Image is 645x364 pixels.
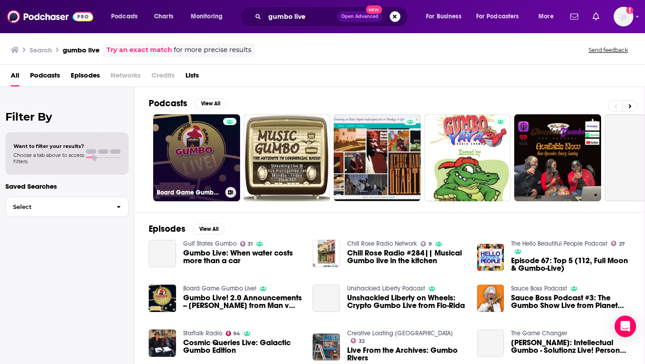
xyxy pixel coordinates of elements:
[71,68,100,87] a: Episodes
[153,114,240,201] a: Board Game Gumbo Live!
[105,9,149,24] button: open menu
[511,257,630,272] span: Episode 67: Top 5 (112, Full Moon & Gumbo-Live)
[149,285,176,312] img: Gumbo Live! 2.0 Announcements -- Jeremy Howard from Man v Meeple coming in March 7! Plus, SoBo, g...
[30,46,52,54] h3: Search
[111,68,141,87] span: Networks
[426,10,461,23] span: For Business
[151,68,175,87] span: Credits
[476,10,519,23] span: For Podcasters
[191,10,223,23] span: Monitoring
[511,339,630,354] span: [PERSON_NAME]: Intellectual Gumbo - Solutionz Live! Personal Edition
[148,9,179,24] a: Charts
[5,110,129,123] h2: Filter By
[615,316,636,337] div: Open Intercom Messenger
[5,182,129,191] p: Saved Searches
[347,294,466,309] a: Unshackled Liberty on Wheels: Crypto Gumbo Live from Flo-Rida
[183,249,302,264] a: Gumbo Live: When water costs more than a car
[233,332,240,336] span: 94
[6,204,109,210] span: Select
[347,249,466,264] a: Chill Rose Radio #284|| Musical Gumbo live in the kitchen
[5,197,129,217] button: Select
[619,242,625,246] span: 27
[538,10,554,23] span: More
[183,294,302,309] span: Gumbo Live! 2.0 Announcements -- [PERSON_NAME] from Man v Meeple coming in [DATE]! Plus, SoBo, ga...
[511,339,630,354] a: Chris Bradshaw: Intellectual Gumbo - Solutionz Live! Personal Edition
[351,338,365,343] a: 32
[567,9,582,24] a: Show notifications dropdown
[249,6,417,27] div: Search podcasts, credits, & more...
[511,294,630,309] a: Sauce Boss Podcast #3: The Gumbo Show Live from Planet Gumbo
[183,294,302,309] a: Gumbo Live! 2.0 Announcements -- Jeremy Howard from Man v Meeple coming in March 7! Plus, SoBo, g...
[240,241,253,247] a: 31
[511,240,607,247] a: The Hello Beautiful People Podcast
[470,9,532,24] button: open menu
[107,45,172,55] a: Try an exact match
[149,329,176,357] img: Cosmic Queries Live: Galactic Gumbo Edition
[11,68,19,87] a: All
[149,98,227,109] a: PodcastsView All
[511,329,567,337] a: The Game Changer
[614,7,633,26] span: Logged in as elliesachs09
[194,98,227,109] button: View All
[477,329,504,357] a: Chris Bradshaw: Intellectual Gumbo - Solutionz Live! Personal Edition
[183,339,302,354] a: Cosmic Queries Live: Galactic Gumbo Edition
[313,334,340,361] img: Live From the Archives: Gumbo Rivers
[477,244,504,271] img: Episode 67: Top 5 (112, Full Moon & Gumbo-Live)
[532,9,565,24] button: open menu
[511,285,567,292] a: Sauce Boss Podcast
[183,285,256,292] a: Board Game Gumbo Live!
[248,242,253,246] span: 31
[626,7,633,14] svg: Add a profile image
[347,329,453,337] a: Creative Loafing Atlanta
[313,285,340,312] a: Unshackled Liberty on Wheels: Crypto Gumbo Live from Flo-Rida
[149,240,176,267] a: Gumbo Live: When water costs more than a car
[347,347,466,362] a: Live From the Archives: Gumbo Rivers
[193,224,225,234] button: View All
[429,242,432,246] span: 9
[149,98,187,109] h2: Podcasts
[421,241,432,247] a: 9
[420,9,473,24] button: open menu
[111,10,138,23] span: Podcasts
[347,285,425,292] a: Unshackled Liberty Podcast
[183,329,222,337] a: StarTalk Radio
[614,7,633,26] img: User Profile
[149,223,185,234] h2: Episodes
[341,14,378,19] span: Open Advanced
[157,189,222,196] h3: Board Game Gumbo Live!
[63,46,99,54] h3: gumbo live
[337,11,383,22] button: Open AdvancedNew
[13,143,84,149] span: Want to filter your results?
[154,10,173,23] span: Charts
[174,45,251,55] span: for more precise results
[313,240,340,267] img: Chill Rose Radio #284|| Musical Gumbo live in the kitchen
[586,46,631,54] button: Send feedback
[13,152,84,165] span: Choose a tab above to access filters.
[185,68,199,87] span: Lists
[226,331,241,336] a: 94
[149,223,225,234] a: EpisodesView All
[183,240,236,247] a: Gulf States Gumbo
[265,9,337,24] input: Search podcasts, credits, & more...
[366,5,382,14] span: New
[30,68,60,87] a: Podcasts
[477,285,504,312] img: Sauce Boss Podcast #3: The Gumbo Show Live from Planet Gumbo
[7,8,93,25] img: Podchaser - Follow, Share and Rate Podcasts
[185,9,234,24] button: open menu
[614,7,633,26] button: Show profile menu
